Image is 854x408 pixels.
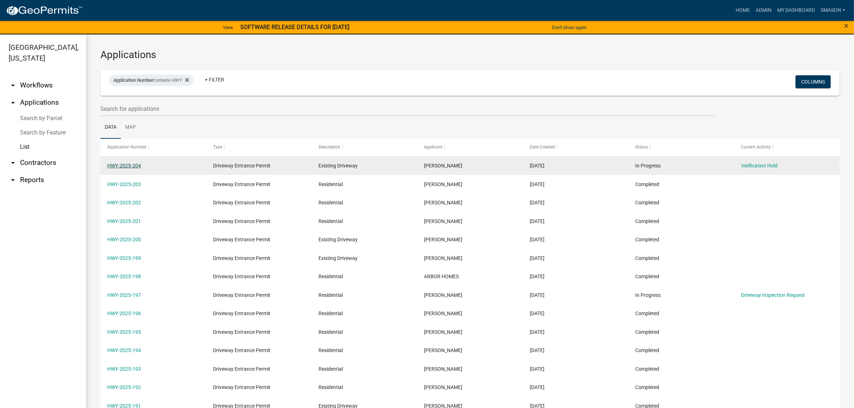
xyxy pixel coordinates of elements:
[635,255,659,261] span: Completed
[741,144,771,150] span: Current Activity
[635,163,661,169] span: In Progress
[107,163,141,169] a: HWY-2025-204
[424,163,462,169] span: Jessica Ritchie
[530,200,544,205] span: 09/10/2025
[424,366,462,372] span: Shane Weist
[319,144,340,150] span: Description
[635,366,659,372] span: Completed
[107,366,141,372] a: HWY-2025-193
[319,310,343,316] span: Residential
[530,292,544,298] span: 09/03/2025
[530,347,544,353] span: 08/20/2025
[733,4,753,17] a: Home
[9,158,17,167] i: arrow_drop_down
[530,181,544,187] span: 09/10/2025
[213,144,222,150] span: Type
[530,384,544,390] span: 08/19/2025
[213,366,270,372] span: Driveway Entrance Permit
[319,181,343,187] span: Residential
[530,144,555,150] span: Date Created
[753,4,774,17] a: Admin
[741,163,778,169] a: Verification Hold
[635,292,661,298] span: In Progress
[635,274,659,279] span: Completed
[100,139,206,156] datatable-header-cell: Application Number
[549,22,589,33] button: Don't show again
[635,237,659,242] span: Completed
[635,218,659,224] span: Completed
[417,139,523,156] datatable-header-cell: Applicant
[213,237,270,242] span: Driveway Entrance Permit
[319,255,358,261] span: Existing Driveway
[319,274,343,279] span: Residential
[113,77,153,83] span: Application Number
[107,274,141,279] a: HWY-2025-198
[240,24,349,30] strong: SOFTWARE RELEASE DETAILS FOR [DATE]
[734,139,840,156] datatable-header-cell: Current Activity
[796,75,831,88] button: Columns
[844,22,849,30] button: Close
[213,347,270,353] span: Driveway Entrance Permit
[424,347,462,353] span: Shane Weist
[635,329,659,335] span: Completed
[199,73,230,86] a: + Filter
[319,163,358,169] span: Existing Driveway
[206,139,311,156] datatable-header-cell: Type
[424,329,462,335] span: Shane Weist
[107,347,141,353] a: HWY-2025-194
[9,98,17,107] i: arrow_drop_up
[213,274,270,279] span: Driveway Entrance Permit
[635,347,659,353] span: Completed
[319,384,343,390] span: Residential
[213,163,270,169] span: Driveway Entrance Permit
[107,329,141,335] a: HWY-2025-195
[635,181,659,187] span: Completed
[319,200,343,205] span: Residential
[107,310,141,316] a: HWY-2025-196
[424,144,443,150] span: Applicant
[319,292,343,298] span: Residential
[109,75,193,86] div: contains HWY
[107,237,141,242] a: HWY-2025-200
[213,310,270,316] span: Driveway Entrance Permit
[107,181,141,187] a: HWY-2025-203
[628,139,734,156] datatable-header-cell: Status
[319,366,343,372] span: Residential
[319,347,343,353] span: Residential
[424,200,462,205] span: Shane Weist
[213,384,270,390] span: Driveway Entrance Permit
[107,384,141,390] a: HWY-2025-192
[213,200,270,205] span: Driveway Entrance Permit
[319,329,343,335] span: Residential
[774,4,818,17] a: My Dashboard
[530,218,544,224] span: 09/08/2025
[107,218,141,224] a: HWY-2025-201
[107,200,141,205] a: HWY-2025-202
[635,384,659,390] span: Completed
[107,255,141,261] a: HWY-2025-199
[213,255,270,261] span: Driveway Entrance Permit
[213,329,270,335] span: Driveway Entrance Permit
[741,292,805,298] a: Driveway Inspection Request
[530,310,544,316] span: 09/02/2025
[530,366,544,372] span: 08/20/2025
[220,22,236,33] a: View
[530,237,544,242] span: 09/05/2025
[312,139,417,156] datatable-header-cell: Description
[121,116,140,139] a: Map
[319,218,343,224] span: Residential
[530,255,544,261] span: 09/05/2025
[107,144,146,150] span: Application Number
[530,163,544,169] span: 09/11/2025
[424,292,462,298] span: Beverly Wilson
[424,384,462,390] span: Shane Weist
[635,144,648,150] span: Status
[9,176,17,184] i: arrow_drop_down
[424,218,462,224] span: Robert Lahrman
[818,4,848,17] a: Smason
[100,49,840,61] h3: Applications
[107,292,141,298] a: HWY-2025-197
[424,181,462,187] span: Shane Weist
[523,139,628,156] datatable-header-cell: Date Created
[424,310,462,316] span: Jessica Ritchie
